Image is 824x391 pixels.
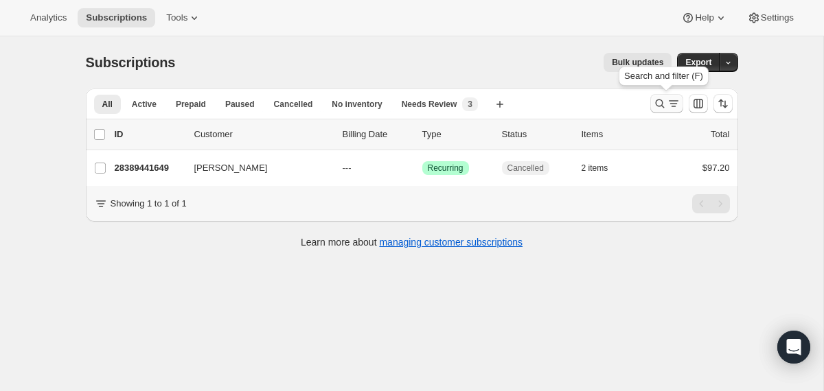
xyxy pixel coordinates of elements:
span: Active [132,99,157,110]
button: Create new view [489,95,511,114]
button: Customize table column order and visibility [689,94,708,113]
p: 28389441649 [115,161,183,175]
span: Needs Review [402,99,457,110]
button: Sort the results [713,94,733,113]
p: Status [502,128,571,141]
button: Settings [739,8,802,27]
nav: Pagination [692,194,730,213]
span: Cancelled [507,163,544,174]
p: Total [711,128,729,141]
span: Subscriptions [86,55,176,70]
span: Subscriptions [86,12,147,23]
div: 28389441649[PERSON_NAME]---SuccessRecurringCancelled2 items$97.20 [115,158,730,178]
span: 3 [468,99,472,110]
span: --- [343,163,352,173]
a: managing customer subscriptions [379,237,523,248]
span: Analytics [30,12,67,23]
button: Search and filter results [650,94,683,113]
p: Learn more about [301,235,523,249]
button: 2 items [582,158,623,178]
span: Paused [225,99,255,110]
span: Recurring [428,163,463,174]
p: ID [115,128,183,141]
span: No inventory [332,99,382,110]
button: Tools [158,8,209,27]
span: Prepaid [176,99,206,110]
div: Type [422,128,491,141]
span: [PERSON_NAME] [194,161,268,175]
span: Help [695,12,713,23]
button: Analytics [22,8,75,27]
div: Open Intercom Messenger [777,331,810,364]
div: IDCustomerBilling DateTypeStatusItemsTotal [115,128,730,141]
p: Customer [194,128,332,141]
span: Settings [761,12,794,23]
button: Subscriptions [78,8,155,27]
button: [PERSON_NAME] [186,157,323,179]
p: Showing 1 to 1 of 1 [111,197,187,211]
span: Export [685,57,711,68]
button: Export [677,53,720,72]
span: Tools [166,12,187,23]
span: All [102,99,113,110]
span: 2 items [582,163,608,174]
span: Bulk updates [612,57,663,68]
span: Cancelled [274,99,313,110]
button: Help [673,8,735,27]
button: Bulk updates [604,53,672,72]
p: Billing Date [343,128,411,141]
span: $97.20 [702,163,730,173]
div: Items [582,128,650,141]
